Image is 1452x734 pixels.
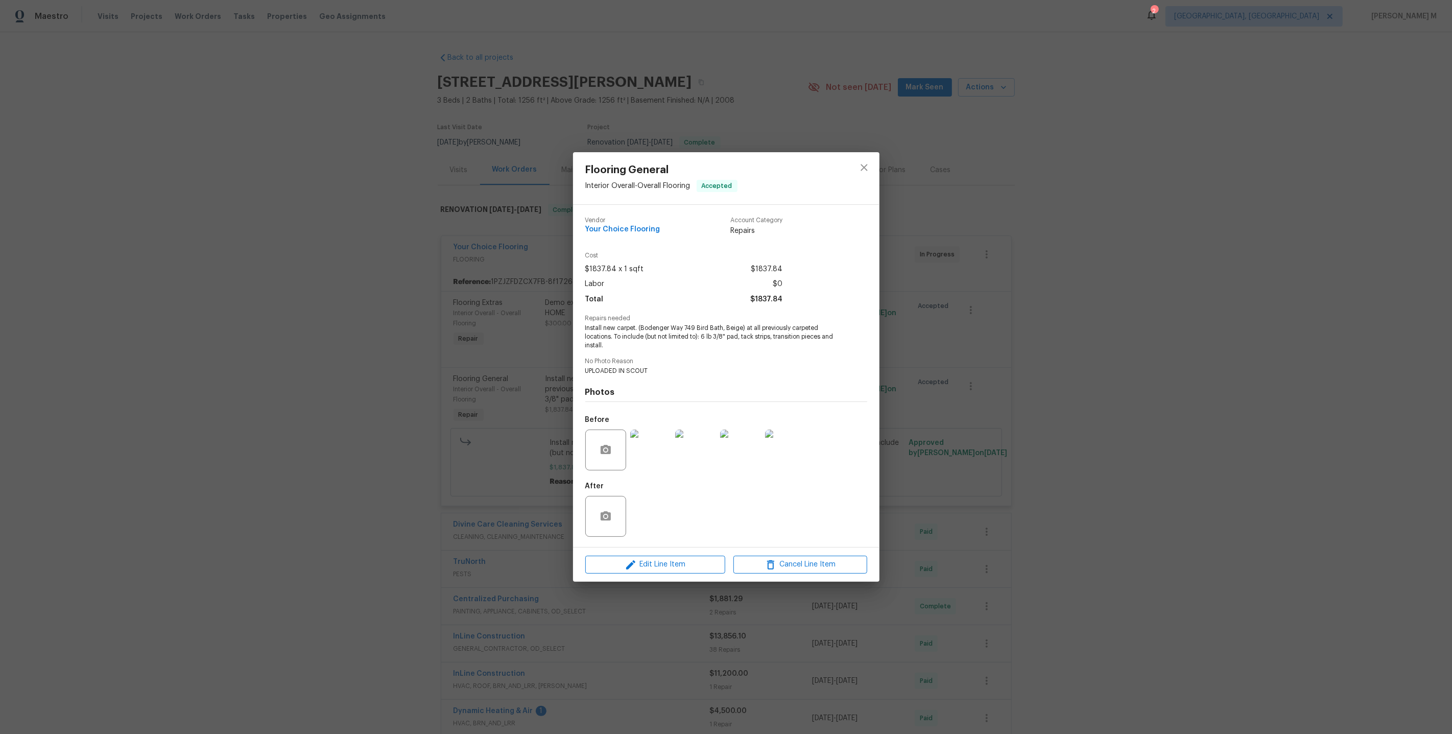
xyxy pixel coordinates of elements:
span: Interior Overall - Overall Flooring [585,182,691,190]
button: close [852,155,876,180]
span: $1837.84 [750,292,782,307]
span: $1837.84 [751,262,782,277]
span: Edit Line Item [588,558,722,571]
span: Cost [585,252,782,259]
span: Total [585,292,604,307]
span: UPLOADED IN SCOUT [585,367,839,375]
span: Account Category [730,217,782,224]
span: Vendor [585,217,660,224]
span: Repairs needed [585,315,867,322]
h4: Photos [585,387,867,397]
span: Flooring General [585,164,737,176]
span: Cancel Line Item [736,558,864,571]
button: Edit Line Item [585,556,725,574]
div: 2 [1151,6,1158,16]
span: Accepted [698,181,736,191]
span: Install new carpet. (Bodenger Way 749 Bird Bath, Beige) at all previously carpeted locations. To ... [585,324,839,349]
span: $0 [773,277,782,292]
h5: After [585,483,604,490]
span: Your Choice Flooring [585,226,660,233]
span: Labor [585,277,605,292]
h5: Before [585,416,610,423]
span: $1837.84 x 1 sqft [585,262,644,277]
span: Repairs [730,226,782,236]
span: No Photo Reason [585,358,867,365]
button: Cancel Line Item [733,556,867,574]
